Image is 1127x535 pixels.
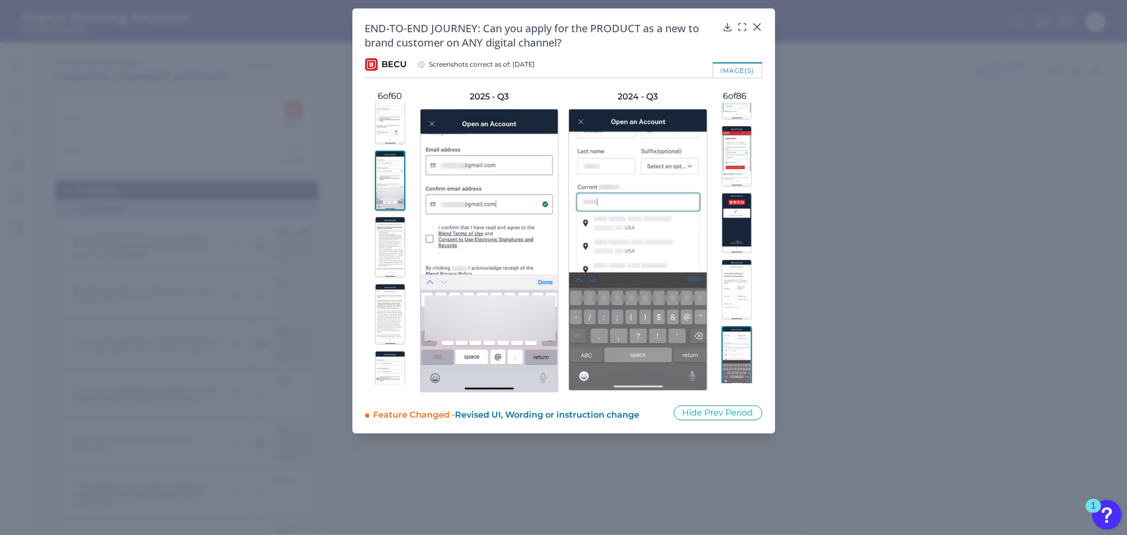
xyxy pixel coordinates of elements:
[365,21,718,50] h2: END-TO-END JOURNEY: Can you apply for the PRODUCT as a new to brand customer on ANY digital channel?
[365,58,378,71] img: BECU
[375,84,405,145] img: 4518-5-BECU-Onboarding-Q3-2025.png
[375,217,405,278] img: 4518-7-BECU-Onboarding-Q3-2025.png
[420,91,558,103] h3: 2025 - Q3
[455,410,640,420] span: Revised UI, Wording or instruction change
[722,260,752,320] img: 4518-5 BECU CH-MO-Q3 2024.png
[722,326,752,385] img: 4518-5a BECU CH-MO-Q3 2024.png
[707,91,762,101] p: 6 of 86
[375,284,405,345] img: 4518-8-BECU-Onboarding-Q3-2025.png
[569,109,707,391] img: 4518-5a BECU CH-MO-Q3 2024.png
[420,109,558,392] img: 4518-6-BECU-Onboarding-Q3-2025.png
[382,59,407,70] span: BECU
[365,91,416,101] p: 6 of 60
[722,193,752,253] img: 4518-4 BECU CH-MO-Q3 2024.png
[674,405,762,420] button: Hide Prev Period
[722,126,752,187] img: 4518-3 BECU CH-MO-Q3 2024.png
[375,151,405,210] img: 4518-6-BECU-Onboarding-Q3-2025.png
[713,62,762,78] div: image(s)
[375,351,405,412] img: 4518-9-BECU-Onboarding-Q3-2025.png
[1091,506,1096,520] div: 1
[1092,500,1122,530] button: Open Resource Center, 1 new notification
[569,91,707,103] h3: 2024 - Q3
[430,60,535,69] span: Screenshots correct as of: [DATE]
[374,405,659,421] div: Feature Changed -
